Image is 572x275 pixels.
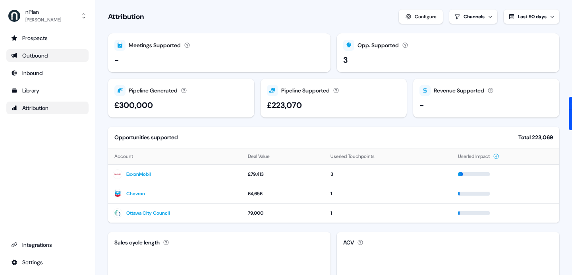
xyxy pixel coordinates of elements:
[11,104,84,112] div: Attribution
[114,54,119,66] div: -
[11,69,84,77] div: Inbound
[126,190,145,198] a: Chevron
[126,170,151,178] a: ExxonMobil
[114,149,143,163] button: Account
[6,256,89,269] a: Go to integrations
[518,133,553,142] div: Total 223,069
[343,238,354,247] div: ACV
[108,79,254,117] button: Pipeline Generated£300,000
[6,6,89,25] button: nPlan[PERSON_NAME]
[6,238,89,251] a: Go to integrations
[11,34,84,42] div: Prospects
[6,49,89,62] a: Go to outbound experience
[330,190,448,198] div: 1
[343,54,348,66] div: 3
[11,52,84,60] div: Outbound
[6,84,89,97] a: Go to templates
[126,209,170,217] a: Ottawa City Council
[6,67,89,79] a: Go to Inbound
[419,99,424,111] div: -
[518,13,547,20] span: Last 90 days
[357,41,399,50] div: Opp. Supported
[458,149,499,163] button: Userled Impact
[114,133,178,142] div: Opportunities supported
[129,41,181,50] div: Meetings Supported
[434,87,484,95] div: Revenue Supported
[114,238,160,247] div: Sales cycle length
[6,102,89,114] a: Go to attribution
[25,16,61,24] div: [PERSON_NAME]
[108,33,330,72] button: Meetings Supported-
[399,10,443,24] button: Configure
[330,209,448,217] div: 1
[248,170,321,178] div: £79,413
[261,79,407,117] button: Pipeline Supported£223,070
[413,79,559,117] button: Revenue Supported-
[330,170,448,178] div: 3
[129,87,178,95] div: Pipeline Generated
[11,87,84,94] div: Library
[267,99,302,111] div: £223,070
[464,13,485,20] div: Channels
[11,241,84,249] div: Integrations
[108,12,144,21] h1: Attribution
[114,99,153,111] div: £300,000
[11,258,84,266] div: Settings
[6,32,89,44] a: Go to prospects
[248,209,321,217] div: 79,000
[248,190,321,198] div: 64,656
[415,13,437,21] div: Configure
[248,149,279,163] button: Deal Value
[330,149,384,163] button: Userled Touchpoints
[449,10,497,24] button: Channels
[281,87,330,95] div: Pipeline Supported
[25,8,61,16] div: nPlan
[504,10,559,24] button: Last 90 days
